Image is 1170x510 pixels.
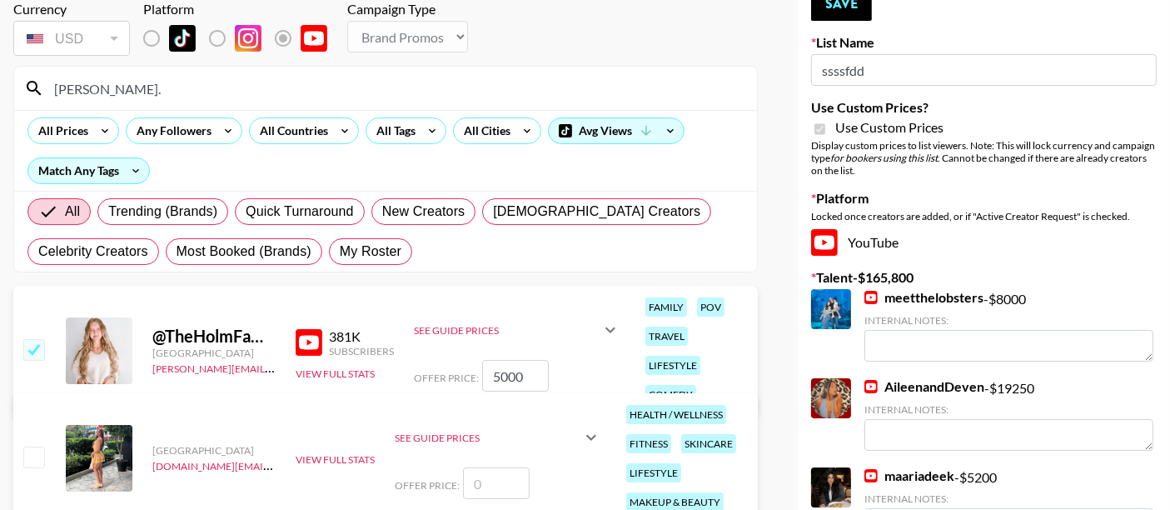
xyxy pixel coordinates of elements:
div: lifestyle [626,463,681,482]
div: comedy [645,385,696,404]
div: See Guide Prices [395,417,601,457]
img: YouTube [296,329,322,356]
span: Most Booked (Brands) [177,242,311,262]
img: TikTok [169,25,196,52]
a: [DOMAIN_NAME][EMAIL_ADDRESS][DOMAIN_NAME] [152,457,402,472]
div: See Guide Prices [414,324,600,337]
input: 0 [463,467,530,499]
div: 381K [329,328,394,345]
div: [GEOGRAPHIC_DATA] [152,347,276,359]
a: maariadeek [864,467,954,484]
div: travel [645,327,688,346]
span: Offer Price: [414,372,479,384]
span: Celebrity Creators [38,242,148,262]
div: - $ 8000 [864,289,1153,362]
div: Display custom prices to list viewers. Note: This will lock currency and campaign type . Cannot b... [811,139,1157,177]
span: New Creators [382,202,466,222]
div: Any Followers [127,118,215,143]
div: lifestyle [645,356,700,375]
span: Trending (Brands) [108,202,217,222]
span: My Roster [340,242,401,262]
img: YouTube [864,291,878,304]
div: USD [17,24,127,53]
div: Currency [13,1,130,17]
span: Offer Price: [395,479,460,492]
img: YouTube [864,469,878,482]
img: YouTube [864,380,878,393]
div: pov [697,297,724,317]
label: List Name [811,34,1157,51]
img: YouTube [811,229,838,256]
div: Currency is locked to USD [13,17,130,59]
div: List locked to YouTube. [143,21,341,56]
div: Internal Notes: [864,403,1153,416]
div: Locked once creators are added, or if "Active Creator Request" is checked. [811,210,1157,222]
button: View Full Stats [296,453,375,466]
span: [DEMOGRAPHIC_DATA] Creators [493,202,700,222]
div: Match Any Tags [28,158,149,183]
div: skincare [681,434,736,453]
span: Use Custom Prices [835,119,943,136]
div: See Guide Prices [414,310,620,350]
label: Talent - $ 165,800 [811,269,1157,286]
div: See Guide Prices [395,432,581,444]
div: Campaign Type [347,1,468,17]
input: Search by User Name [44,75,747,102]
span: All [65,202,80,222]
button: View Full Stats [296,367,375,380]
div: Platform [143,1,341,17]
a: meetthelobsters [864,289,983,306]
div: All Cities [454,118,514,143]
div: [GEOGRAPHIC_DATA] [152,444,276,457]
a: [PERSON_NAME][EMAIL_ADDRESS][DOMAIN_NAME] [152,359,399,375]
label: Use Custom Prices? [811,99,1157,116]
div: health / wellness [626,405,726,424]
a: AileenandDeven [864,378,984,395]
div: Internal Notes: [864,492,1153,505]
em: for bookers using this list [830,152,938,164]
div: fitness [626,434,671,453]
div: All Countries [250,118,331,143]
input: 5,000 [482,360,549,392]
span: Quick Turnaround [246,202,354,222]
div: Internal Notes: [864,314,1153,327]
div: - $ 19250 [864,378,1153,451]
div: YouTube [811,229,1157,256]
div: All Tags [366,118,419,143]
div: All Prices [28,118,92,143]
div: Subscribers [329,345,394,357]
img: Instagram [235,25,261,52]
label: Platform [811,190,1157,207]
div: Avg Views [549,118,684,143]
div: @ TheHolmFamily [152,326,276,347]
img: YouTube [301,25,327,52]
div: family [645,297,687,317]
